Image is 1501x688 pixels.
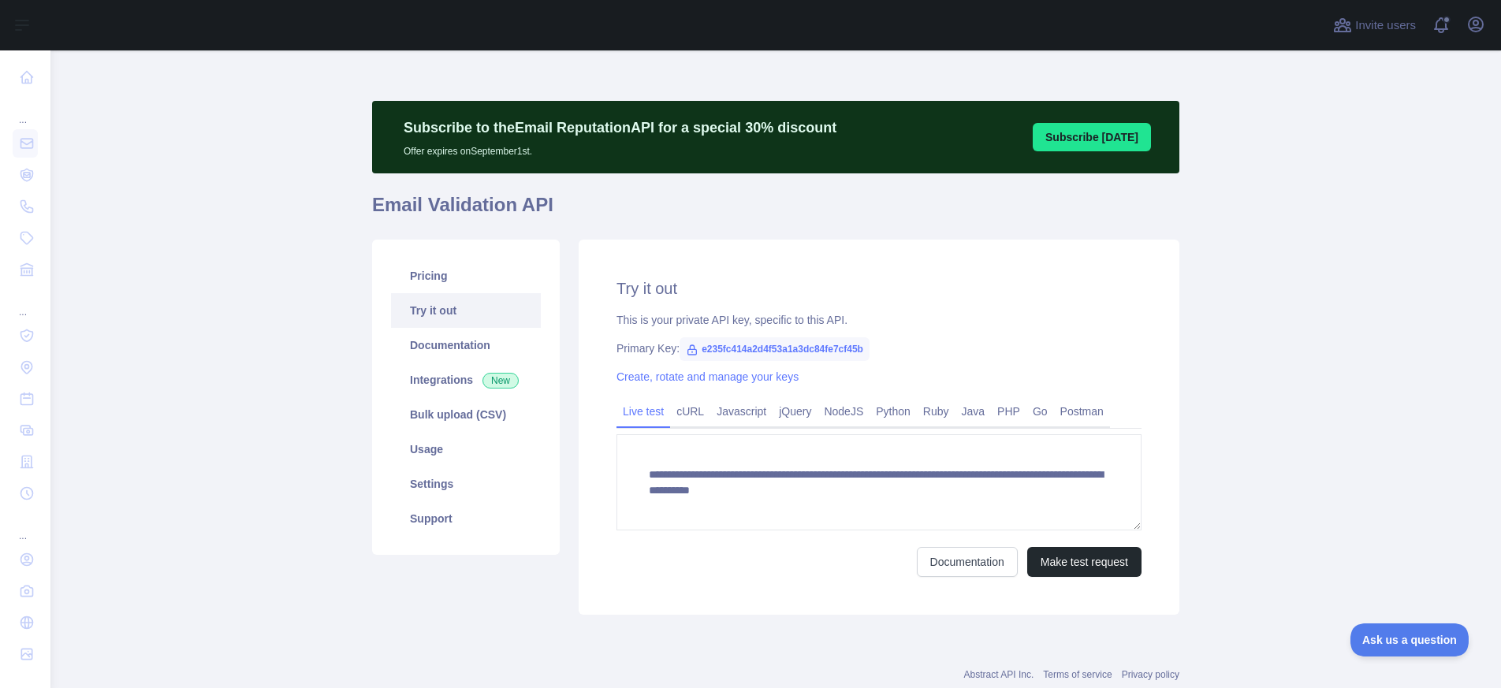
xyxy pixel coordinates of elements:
button: Invite users [1330,13,1419,38]
a: Integrations New [391,363,541,397]
a: PHP [991,399,1026,424]
div: ... [13,287,38,318]
h1: Email Validation API [372,192,1179,230]
a: Postman [1054,399,1110,424]
a: Documentation [391,328,541,363]
div: ... [13,511,38,542]
p: Subscribe to the Email Reputation API for a special 30 % discount [404,117,836,139]
button: Make test request [1027,547,1142,577]
a: Python [870,399,917,424]
a: Create, rotate and manage your keys [616,370,799,383]
a: Bulk upload (CSV) [391,397,541,432]
a: Ruby [917,399,955,424]
div: Primary Key: [616,340,1142,356]
a: jQuery [773,399,818,424]
iframe: Toggle Customer Support [1350,623,1469,656]
a: Terms of service [1043,669,1112,680]
a: Live test [616,399,670,424]
div: This is your private API key, specific to this API. [616,312,1142,328]
a: Abstract API Inc. [964,669,1034,680]
p: Offer expires on September 1st. [404,139,836,158]
a: Privacy policy [1122,669,1179,680]
button: Subscribe [DATE] [1033,123,1151,151]
div: ... [13,95,38,126]
h2: Try it out [616,277,1142,299]
a: Java [955,399,992,424]
a: Settings [391,467,541,501]
a: Go [1026,399,1054,424]
span: e235fc414a2d4f53a1a3dc84fe7cf45b [680,337,870,361]
a: Pricing [391,258,541,293]
span: New [482,373,519,389]
a: NodeJS [818,399,870,424]
a: cURL [670,399,710,424]
a: Try it out [391,293,541,328]
a: Documentation [917,547,1018,577]
a: Javascript [710,399,773,424]
span: Invite users [1355,17,1416,35]
a: Support [391,501,541,536]
a: Usage [391,432,541,467]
